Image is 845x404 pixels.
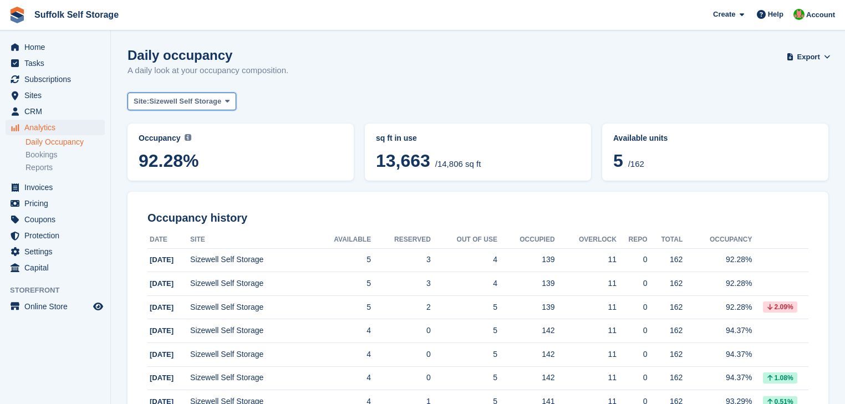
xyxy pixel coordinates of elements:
[6,104,105,119] a: menu
[149,96,221,107] span: Sizewell Self Storage
[6,55,105,71] a: menu
[431,272,497,296] td: 4
[683,343,752,367] td: 94.37%
[617,231,648,249] th: Repo
[431,231,497,249] th: Out of Use
[24,260,91,275] span: Capital
[310,295,371,319] td: 5
[431,366,497,390] td: 5
[26,162,105,173] a: Reports
[310,272,371,296] td: 5
[6,260,105,275] a: menu
[648,272,683,296] td: 162
[310,366,371,390] td: 4
[497,231,555,249] th: Occupied
[6,244,105,259] a: menu
[147,212,808,224] h2: Occupancy history
[190,319,310,343] td: Sizewell Self Storage
[128,64,288,77] p: A daily look at your occupancy composition.
[648,319,683,343] td: 162
[497,325,555,336] div: 142
[139,151,343,171] span: 92.28%
[139,134,180,142] span: Occupancy
[617,325,648,336] div: 0
[371,272,431,296] td: 3
[431,248,497,272] td: 4
[310,343,371,367] td: 4
[555,254,617,265] div: 11
[648,295,683,319] td: 162
[24,244,91,259] span: Settings
[190,295,310,319] td: Sizewell Self Storage
[555,278,617,289] div: 11
[190,343,310,367] td: Sizewell Self Storage
[6,88,105,103] a: menu
[628,159,644,168] span: /162
[617,278,648,289] div: 0
[371,366,431,390] td: 0
[763,301,797,313] div: 2.09%
[648,343,683,367] td: 162
[190,248,310,272] td: Sizewell Self Storage
[150,303,174,311] span: [DATE]
[371,343,431,367] td: 0
[683,319,752,343] td: 94.37%
[497,254,555,265] div: 139
[497,278,555,289] div: 139
[683,295,752,319] td: 92.28%
[150,255,174,264] span: [DATE]
[617,349,648,360] div: 0
[128,93,236,111] button: Site: Sizewell Self Storage
[555,349,617,360] div: 11
[9,7,26,23] img: stora-icon-8386f47178a22dfd0bd8f6a31ec36ba5ce8667c1dd55bd0f319d3a0aa187defe.svg
[6,299,105,314] a: menu
[555,372,617,383] div: 11
[26,150,105,160] a: Bookings
[788,48,828,66] button: Export
[371,319,431,343] td: 0
[150,279,174,288] span: [DATE]
[6,196,105,211] a: menu
[555,231,617,249] th: Overlock
[150,374,174,382] span: [DATE]
[6,212,105,227] a: menu
[648,366,683,390] td: 162
[648,248,683,272] td: 162
[431,343,497,367] td: 5
[555,301,617,313] div: 11
[613,151,623,171] span: 5
[310,248,371,272] td: 5
[555,325,617,336] div: 11
[376,132,580,144] abbr: Current breakdown of %{unit} occupied
[371,248,431,272] td: 3
[139,132,343,144] abbr: Current percentage of sq ft occupied
[6,120,105,135] a: menu
[310,319,371,343] td: 4
[190,366,310,390] td: Sizewell Self Storage
[613,134,668,142] span: Available units
[24,180,91,195] span: Invoices
[6,228,105,243] a: menu
[431,295,497,319] td: 5
[768,9,783,20] span: Help
[150,350,174,359] span: [DATE]
[683,366,752,390] td: 94.37%
[497,372,555,383] div: 142
[683,248,752,272] td: 92.28%
[26,137,105,147] a: Daily Occupancy
[617,301,648,313] div: 0
[24,120,91,135] span: Analytics
[24,228,91,243] span: Protection
[128,48,288,63] h1: Daily occupancy
[617,254,648,265] div: 0
[310,231,371,249] th: Available
[435,159,481,168] span: /14,806 sq ft
[24,55,91,71] span: Tasks
[24,104,91,119] span: CRM
[613,132,817,144] abbr: Current percentage of units occupied or overlocked
[376,151,430,171] span: 13,663
[497,301,555,313] div: 139
[10,285,110,296] span: Storefront
[134,96,149,107] span: Site:
[371,231,431,249] th: Reserved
